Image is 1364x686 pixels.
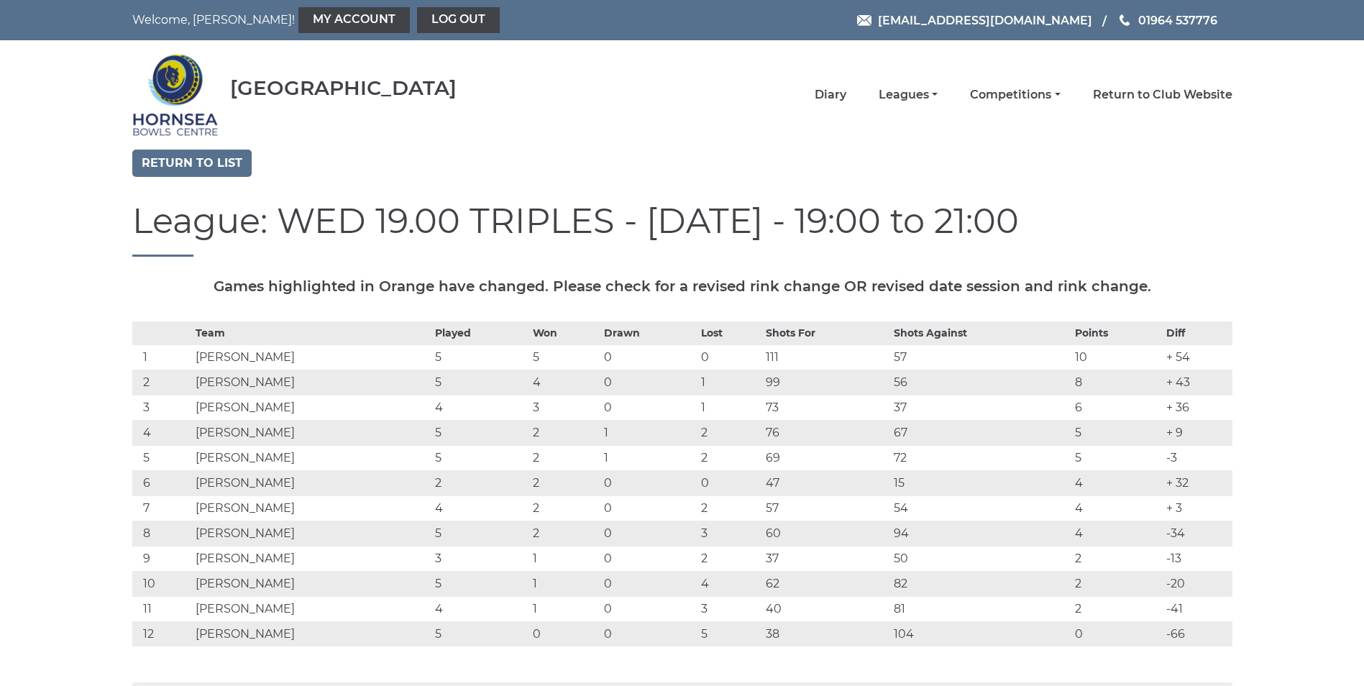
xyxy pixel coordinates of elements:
td: [PERSON_NAME] [192,521,431,546]
td: + 32 [1163,470,1232,495]
td: 6 [1071,395,1162,420]
th: Team [192,321,431,344]
td: 0 [600,596,697,621]
td: 99 [762,370,890,395]
span: 01964 537776 [1138,13,1217,27]
td: -34 [1163,521,1232,546]
td: + 43 [1163,370,1232,395]
td: 1 [600,445,697,470]
td: 62 [762,571,890,596]
td: 1 [529,546,600,571]
td: 4 [431,495,528,521]
td: 7 [132,495,192,521]
td: 9 [132,546,192,571]
td: 6 [132,470,192,495]
td: -41 [1163,596,1232,621]
td: -3 [1163,445,1232,470]
span: [EMAIL_ADDRESS][DOMAIN_NAME] [878,13,1092,27]
td: 38 [762,621,890,646]
th: Diff [1163,321,1232,344]
td: 4 [431,395,528,420]
td: 1 [132,344,192,370]
td: 60 [762,521,890,546]
td: 2 [529,495,600,521]
a: Competitions [970,87,1060,103]
td: 3 [132,395,192,420]
td: 3 [431,546,528,571]
td: 0 [697,344,762,370]
a: Phone us 01964 537776 [1117,12,1217,29]
td: 0 [600,395,697,420]
td: 111 [762,344,890,370]
td: [PERSON_NAME] [192,420,431,445]
td: 0 [600,344,697,370]
th: Points [1071,321,1162,344]
a: Return to list [132,150,252,177]
nav: Welcome, [PERSON_NAME]! [132,7,578,33]
td: 4 [1071,521,1162,546]
td: + 36 [1163,395,1232,420]
td: 4 [529,370,600,395]
a: Leagues [879,87,938,103]
td: 1 [529,596,600,621]
td: [PERSON_NAME] [192,596,431,621]
td: 57 [762,495,890,521]
td: 69 [762,445,890,470]
h1: League: WED 19.00 TRIPLES - [DATE] - 19:00 to 21:00 [132,202,1232,257]
td: 5 [431,521,528,546]
td: 76 [762,420,890,445]
td: [PERSON_NAME] [192,395,431,420]
td: -13 [1163,546,1232,571]
a: Diary [815,87,846,103]
td: 47 [762,470,890,495]
td: 67 [890,420,1071,445]
td: 2 [697,546,762,571]
td: 5 [431,370,528,395]
td: 94 [890,521,1071,546]
td: 1 [697,370,762,395]
td: 5 [431,420,528,445]
td: 0 [600,521,697,546]
td: 0 [529,621,600,646]
td: [PERSON_NAME] [192,495,431,521]
td: 8 [1071,370,1162,395]
td: 2 [1071,596,1162,621]
td: -66 [1163,621,1232,646]
th: Shots Against [890,321,1071,344]
td: + 54 [1163,344,1232,370]
th: Played [431,321,528,344]
td: 50 [890,546,1071,571]
img: Hornsea Bowls Centre [132,45,219,145]
td: [PERSON_NAME] [192,370,431,395]
td: [PERSON_NAME] [192,621,431,646]
td: 0 [600,546,697,571]
img: Email [857,15,871,26]
th: Drawn [600,321,697,344]
td: + 3 [1163,495,1232,521]
a: Email [EMAIL_ADDRESS][DOMAIN_NAME] [857,12,1092,29]
td: 5 [529,344,600,370]
th: Lost [697,321,762,344]
td: 72 [890,445,1071,470]
td: 5 [132,445,192,470]
img: Phone us [1120,14,1130,26]
td: 81 [890,596,1071,621]
td: 10 [132,571,192,596]
td: 15 [890,470,1071,495]
td: 2 [529,521,600,546]
td: 3 [529,395,600,420]
td: 0 [1071,621,1162,646]
td: 0 [600,495,697,521]
td: 2 [1071,571,1162,596]
td: 0 [600,621,697,646]
td: + 9 [1163,420,1232,445]
td: 54 [890,495,1071,521]
td: 4 [132,420,192,445]
td: 8 [132,521,192,546]
th: Won [529,321,600,344]
td: 73 [762,395,890,420]
td: 5 [431,344,528,370]
th: Shots For [762,321,890,344]
td: 2 [529,445,600,470]
td: [PERSON_NAME] [192,571,431,596]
